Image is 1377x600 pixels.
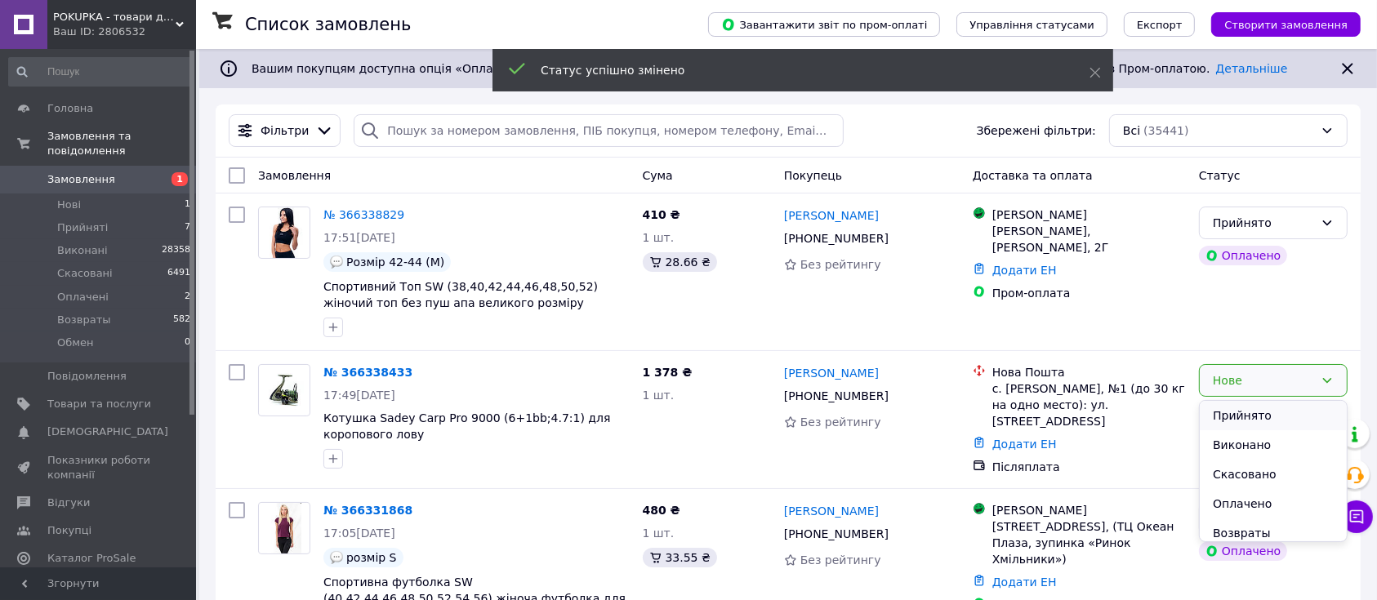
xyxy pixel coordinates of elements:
span: 17:05[DATE] [323,527,395,540]
span: Фільтри [261,122,309,139]
span: 480 ₴ [643,504,680,517]
li: Возвраты [1200,518,1347,548]
span: [PHONE_NUMBER] [784,389,889,402]
span: 2 [185,290,190,304]
div: 33.55 ₴ [643,548,717,567]
div: [STREET_ADDRESS], (ТЦ Океан Плаза, зупинка «Ринок Хмільники») [992,518,1186,567]
a: Додати ЕН [992,576,1057,589]
a: Детальніше [1216,62,1288,75]
input: Пошук за номером замовлення, ПІБ покупця, номером телефону, Email, номером накладної [354,114,844,147]
span: Доставка та оплата [973,169,1093,182]
span: Всі [1123,122,1140,139]
h1: Список замовлень [245,15,411,34]
span: Покупці [47,523,91,538]
span: Обмен [57,336,94,350]
span: 17:49[DATE] [323,389,395,402]
span: Покупець [784,169,842,182]
span: 1 378 ₴ [643,366,693,379]
a: Спортивний Топ SW (38,40,42,44,46,48,50,52) жіночий топ без пуш апа великого розміру ЧОРНИЙ [323,280,598,326]
span: Оплачені [57,290,109,304]
a: Додати ЕН [992,438,1057,451]
span: Створити замовлення [1224,19,1348,31]
span: 28358 [162,243,190,258]
span: 1 шт. [643,389,675,402]
span: [PHONE_NUMBER] [784,527,889,540]
span: Управління статусами [969,19,1094,31]
a: Фото товару [258,502,310,554]
span: POKUPKA - товари для всієї родини [53,10,176,24]
div: Оплачено [1199,246,1287,265]
a: Створити замовлення [1195,17,1361,30]
span: Скасовані [57,266,113,281]
span: 410 ₴ [643,208,680,221]
button: Експорт [1124,12,1196,37]
div: Ваш ID: 2806532 [53,24,196,39]
span: 0 [185,336,190,350]
a: Фото товару [258,364,310,416]
a: [PERSON_NAME] [784,503,879,519]
img: :speech_balloon: [330,551,343,564]
div: [PERSON_NAME] [992,207,1186,223]
span: Нові [57,198,81,212]
button: Чат з покупцем [1340,500,1373,533]
a: № 366331868 [323,504,412,517]
div: Нове [1213,371,1314,389]
span: 1 шт. [643,231,675,244]
span: 7 [185,220,190,235]
span: Виконані [57,243,108,258]
span: Замовлення [47,172,115,187]
div: Нова Пошта [992,364,1186,380]
span: розмір S [346,551,397,564]
span: Розмір 42-44 (М) [346,256,444,269]
span: 1 [172,172,188,186]
span: Замовлення [258,169,331,182]
span: Статус [1199,169,1241,182]
span: Прийняті [57,220,108,235]
button: Створити замовлення [1211,12,1361,37]
img: Фото товару [267,503,301,553]
span: Без рейтингу [800,258,881,271]
span: Возвраты [57,313,111,327]
a: № 366338433 [323,366,412,379]
span: 1 [185,198,190,212]
a: № 366338829 [323,208,404,221]
li: Скасовано [1200,460,1347,489]
div: Прийнято [1213,214,1314,232]
li: Оплачено [1200,489,1347,518]
span: [PHONE_NUMBER] [784,232,889,245]
span: Без рейтингу [800,553,881,567]
span: Експорт [1137,19,1183,31]
span: Вашим покупцям доступна опція «Оплатити частинами від Rozetka» на 2 платежі. Отримуйте нові замов... [252,62,1287,75]
span: Каталог ProSale [47,551,136,566]
span: Головна [47,101,93,116]
span: Замовлення та повідомлення [47,129,196,158]
span: [DEMOGRAPHIC_DATA] [47,424,168,439]
span: Відгуки [47,496,90,510]
a: [PERSON_NAME] [784,365,879,381]
a: Фото товару [258,207,310,259]
span: Завантажити звіт по пром-оплаті [721,17,927,32]
span: Cума [643,169,673,182]
span: (35441) [1143,124,1188,137]
span: 582 [173,313,190,327]
div: 28.66 ₴ [643,252,717,272]
a: Котушка Sadey Carp Pro 9000 (6+1bb;4.7:1) для коропового лову [323,411,610,441]
a: Додати ЕН [992,264,1057,277]
li: Прийнято [1200,401,1347,430]
div: [PERSON_NAME] [992,502,1186,518]
span: Збережені фільтри: [977,122,1096,139]
input: Пошук [8,57,192,87]
span: 1 шт. [643,527,675,540]
div: с. [PERSON_NAME], №1 (до 30 кг на одно место): ул. [STREET_ADDRESS] [992,380,1186,429]
button: Завантажити звіт по пром-оплаті [708,12,940,37]
div: Статус успішно змінено [541,62,1049,78]
img: Фото товару [265,365,305,416]
div: Оплачено [1199,541,1287,561]
span: 17:51[DATE] [323,231,395,244]
span: Показники роботи компанії [47,453,151,482]
span: Товари та послуги [47,397,151,411]
img: Фото товару [265,207,303,258]
div: Пром-оплата [992,285,1186,301]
